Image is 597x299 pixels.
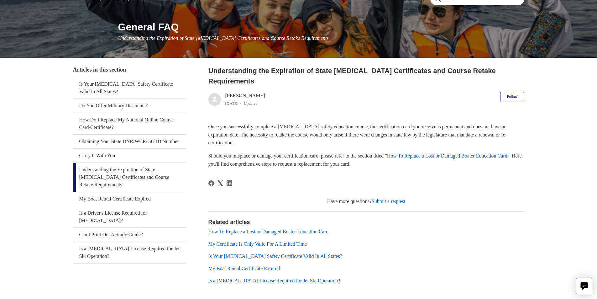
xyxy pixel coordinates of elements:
[227,180,232,186] svg: Share this page on LinkedIn
[73,113,186,134] a: How Do I Replace My National Online Course Card/Certificate?
[118,19,524,35] h1: General FAQ
[73,149,186,163] a: Carry It With You
[208,198,524,205] div: Have more questions?
[244,101,258,106] li: Updated
[73,206,186,227] a: Is a Driver's License Required for [MEDICAL_DATA]?
[208,218,524,227] h2: Related articles
[208,180,214,186] a: Facebook
[73,135,186,148] a: Obtaining Your State DNR/WCR/GO ID Number
[372,199,406,204] a: Submit a request
[73,163,186,192] a: Understanding the Expiration of State [MEDICAL_DATA] Certificates and Course Retake Requirements
[225,92,265,107] div: [PERSON_NAME]
[73,99,186,113] a: Do You Offer Military Discounts?
[208,123,524,147] p: Once you successfully complete a [MEDICAL_DATA] safety education course, the certification card y...
[217,180,223,186] a: X Corp
[208,254,342,259] a: Is Your [MEDICAL_DATA] Safety Certificate Valid In All States?
[73,192,186,206] a: My Boat Rental Certificate Expired
[387,153,507,158] a: How To Replace a Lost or Damaged Boater Education Card
[73,67,126,73] span: Articles in this section
[73,77,186,99] a: Is Your [MEDICAL_DATA] Safety Certificate Valid In All States?
[576,278,592,294] button: Live chat
[208,229,329,234] a: How To Replace a Lost or Damaged Boater Education Card
[208,266,280,271] a: My Boat Rental Certificate Expired
[73,242,186,263] a: Is a [MEDICAL_DATA] License Required for Jet Ski Operation?
[208,66,524,86] h2: Understanding the Expiration of State Boating Certificates and Course Retake Requirements
[208,241,307,247] a: My Certificate Is Only Valid For A Limited Time
[217,180,223,186] svg: Share this page on X Corp
[208,278,340,283] a: Is a [MEDICAL_DATA] License Required for Jet Ski Operation?
[208,152,524,168] p: Should you misplace or damage your certification card, please refer to the section titled " ." He...
[118,35,329,41] span: Understanding the Expiration of State [MEDICAL_DATA] Certificates and Course Retake Requirements
[225,101,238,106] time: 03/21/2024, 11:29
[500,92,524,101] button: Follow Article
[208,180,214,186] svg: Share this page on Facebook
[73,228,186,242] a: Can I Print Out A Study Guide?
[227,180,232,186] a: LinkedIn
